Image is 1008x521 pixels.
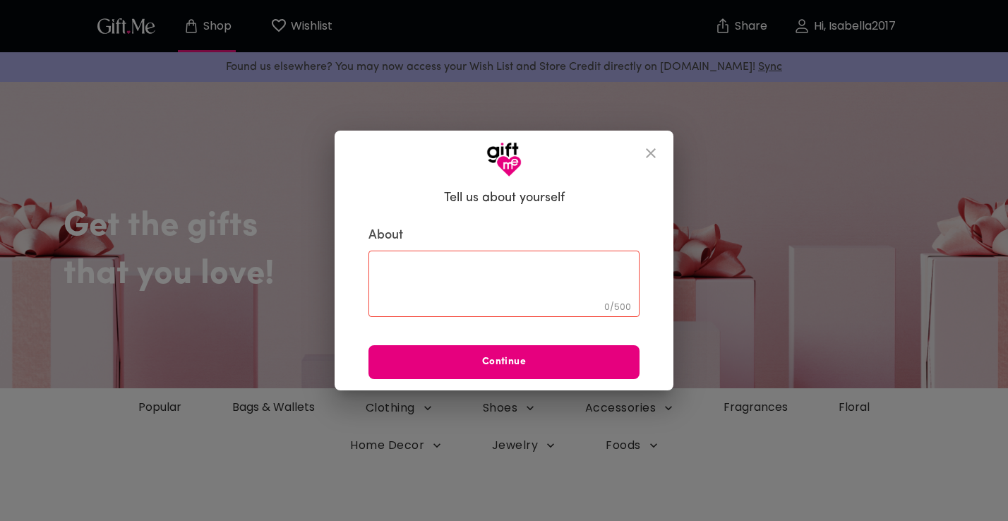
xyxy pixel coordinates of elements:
[368,227,640,244] label: About
[634,136,668,170] button: close
[486,142,522,177] img: GiftMe Logo
[368,345,640,379] button: Continue
[368,354,640,370] span: Continue
[604,301,631,313] span: 0 / 500
[444,190,565,207] h6: Tell us about yourself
